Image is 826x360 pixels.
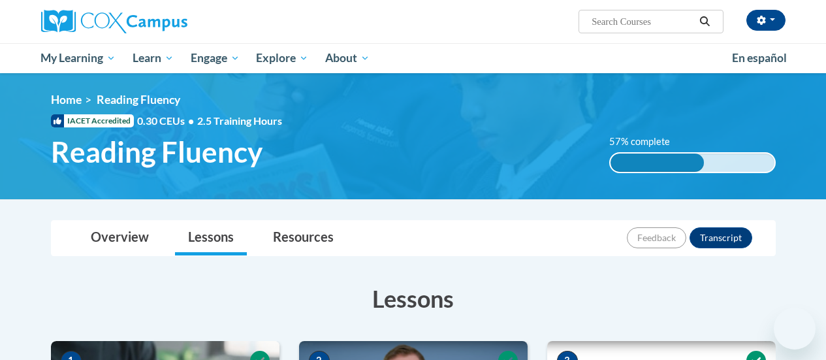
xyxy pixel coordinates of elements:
a: Home [51,93,82,106]
a: Engage [182,43,248,73]
button: Search [695,14,714,29]
button: Feedback [627,227,686,248]
iframe: Button to launch messaging window [774,308,816,350]
img: Cox Campus [41,10,187,33]
a: Explore [247,43,317,73]
a: En español [723,44,795,72]
a: About [317,43,378,73]
button: Account Settings [746,10,786,31]
input: Search Courses [590,14,695,29]
a: Resources [260,221,347,255]
span: Engage [191,50,240,66]
div: 57% complete [611,154,704,172]
span: En español [732,51,787,65]
a: Cox Campus [41,10,276,33]
span: Reading Fluency [51,135,262,169]
span: • [188,114,194,127]
span: My Learning [40,50,116,66]
span: 0.30 CEUs [137,114,197,128]
a: Lessons [175,221,247,255]
a: Learn [124,43,182,73]
div: Main menu [31,43,795,73]
span: Reading Fluency [97,93,180,106]
span: Learn [133,50,174,66]
label: 57% complete [609,135,684,149]
span: 2.5 Training Hours [197,114,282,127]
a: My Learning [33,43,125,73]
span: Explore [256,50,308,66]
h3: Lessons [51,282,776,315]
span: IACET Accredited [51,114,134,127]
button: Transcript [690,227,752,248]
a: Overview [78,221,162,255]
span: About [325,50,370,66]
